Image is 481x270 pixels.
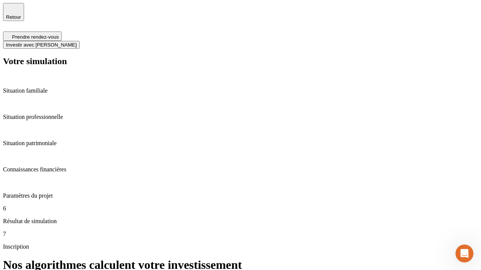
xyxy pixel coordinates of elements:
p: Paramètres du projet [3,192,478,199]
h2: Votre simulation [3,56,478,66]
p: Connaissances financières [3,166,478,173]
span: Prendre rendez-vous [12,34,59,40]
p: Situation patrimoniale [3,140,478,147]
p: Résultat de simulation [3,218,478,225]
span: Investir avec [PERSON_NAME] [6,42,77,48]
p: Situation familiale [3,87,478,94]
span: Retour [6,14,21,20]
p: 6 [3,205,478,212]
button: Investir avec [PERSON_NAME] [3,41,80,49]
button: Prendre rendez-vous [3,31,62,41]
p: Situation professionnelle [3,114,478,120]
button: Retour [3,3,24,21]
p: Inscription [3,243,478,250]
iframe: Intercom live chat [455,244,473,262]
p: 7 [3,231,478,237]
